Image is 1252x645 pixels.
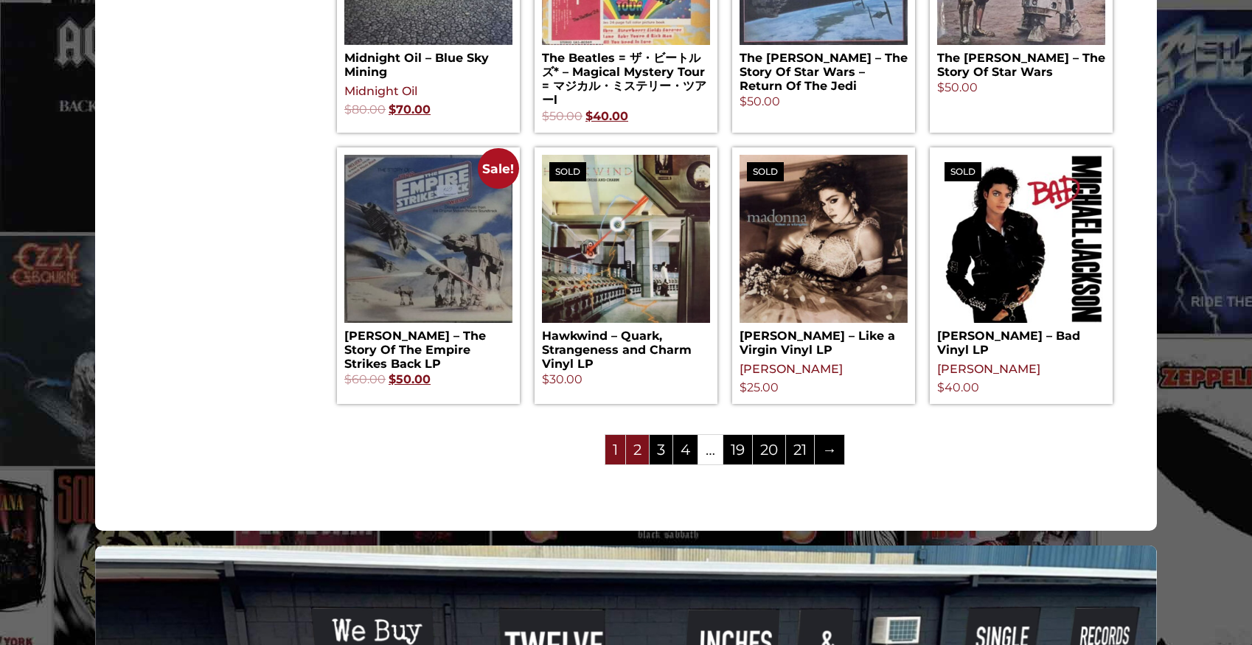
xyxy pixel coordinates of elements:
[937,380,979,394] bdi: 40.00
[937,323,1105,357] h2: [PERSON_NAME] – Bad Vinyl LP
[740,380,779,394] bdi: 25.00
[626,435,649,464] a: Page 2
[542,155,710,323] img: Hawkwind – Quark, Strangeness and Charm Vinyl LP
[542,155,710,389] a: SoldHawkwind – Quark, Strangeness and Charm Vinyl LP $30.00
[344,155,512,323] img: London Symphony Orchestra – The Story Of The Empire Strikes Back LP
[937,80,945,94] span: $
[542,109,549,123] span: $
[740,45,908,94] h2: The [PERSON_NAME] – The Story Of Star Wars – Return Of The Jedi
[585,109,628,123] bdi: 40.00
[389,102,431,116] bdi: 70.00
[740,94,780,108] bdi: 50.00
[740,323,908,357] h2: [PERSON_NAME] – Like a Virgin Vinyl LP
[542,45,710,108] h2: The Beatles = ザ・ビートルズ* – Magical Mystery Tour = マジカル・ミステリー・ツアーl
[786,435,814,464] a: Page 21
[542,323,710,372] h2: Hawkwind – Quark, Strangeness and Charm Vinyl LP
[698,435,723,464] span: …
[389,372,396,386] span: $
[937,80,978,94] bdi: 50.00
[344,323,512,372] h2: [PERSON_NAME] – The Story Of The Empire Strikes Back LP
[549,162,586,181] span: Sold
[740,362,843,376] a: [PERSON_NAME]
[542,372,549,386] span: $
[344,372,352,386] span: $
[337,433,1113,472] nav: Product Pagination
[478,148,518,189] span: Sale!
[344,84,417,98] a: Midnight Oil
[344,155,512,389] a: Sale! [PERSON_NAME] – The Story Of The Empire Strikes Back LP
[389,372,431,386] bdi: 50.00
[740,94,747,108] span: $
[344,45,512,79] h2: Midnight Oil – Blue Sky Mining
[747,162,784,181] span: Sold
[937,362,1040,376] a: [PERSON_NAME]
[753,435,785,464] a: Page 20
[605,435,625,464] span: Page 1
[740,155,908,357] a: Sold[PERSON_NAME] – Like a Virgin Vinyl LP
[673,435,698,464] a: Page 4
[740,380,747,394] span: $
[937,380,945,394] span: $
[740,155,908,323] img: Madonna
[650,435,672,464] a: Page 3
[542,109,582,123] bdi: 50.00
[937,155,1105,323] img: Michael Jackson Bad
[344,102,352,116] span: $
[389,102,396,116] span: $
[723,435,752,464] a: Page 19
[585,109,593,123] span: $
[945,162,981,181] span: Sold
[815,435,844,464] a: →
[344,372,386,386] bdi: 60.00
[937,155,1105,357] a: Sold[PERSON_NAME] – Bad Vinyl LP
[937,45,1105,79] h2: The [PERSON_NAME] – The Story Of Star Wars
[542,372,582,386] bdi: 30.00
[344,102,386,116] bdi: 80.00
